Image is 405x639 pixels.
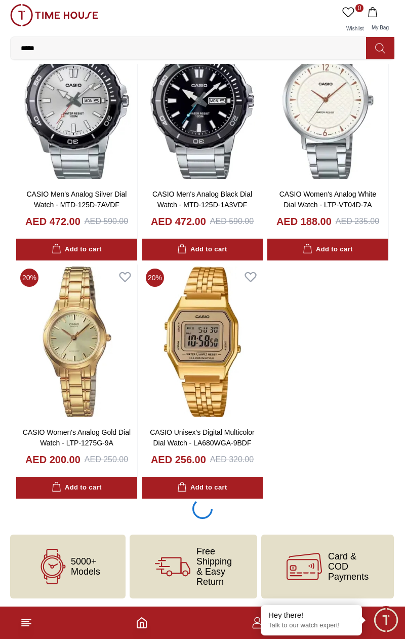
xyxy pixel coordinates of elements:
img: CASIO Men's Analog Black Dial Watch - MTD-125D-1A3VDF [142,26,263,181]
button: Add to cart [142,477,263,499]
h4: AED 200.00 [25,453,80,467]
div: AED 320.00 [210,454,254,466]
h4: AED 188.00 [276,214,332,229]
span: 5000+ Models [71,556,100,577]
span: Wishlist [342,26,368,31]
a: CASIO Women's Analog Gold Dial Watch - LTP-1275G-9A [23,428,131,447]
span: 0 [355,4,363,12]
div: Add to cart [177,482,227,494]
a: Home [136,617,148,629]
div: Hey there! [268,610,354,620]
img: CASIO Men's Analog Silver Dial Watch - MTD-125D-7AVDF [16,26,137,181]
span: 20 % [146,269,164,287]
div: AED 590.00 [210,215,254,228]
div: AED 590.00 [85,215,128,228]
span: Card & COD Payments [328,551,369,582]
span: 20 % [20,269,38,287]
h4: AED 472.00 [25,214,80,229]
img: ... [10,4,98,26]
button: Add to cart [16,239,137,260]
a: 0Wishlist [340,4,366,36]
h4: AED 256.00 [151,453,206,467]
span: Free Shipping & Easy Return [196,546,232,587]
img: CASIO Women's Analog Gold Dial Watch - LTP-1275G-9A [16,265,137,419]
h4: AED 472.00 [151,214,206,229]
a: CASIO Unisex's Digital Multicolor Dial Watch - LA680WGA-9BDF [150,428,255,447]
span: My Bag [368,25,393,30]
button: Add to cart [16,477,137,499]
img: CASIO Women's Analog White Dial Watch - LTP-VT04D-7A [267,26,388,181]
a: CASIO Women's Analog White Dial Watch - LTP-VT04D-7A [279,190,377,209]
a: CASIO Men's Analog Silver Dial Watch - MTD-125D-7AVDF [27,190,127,209]
div: Add to cart [177,244,227,255]
button: Add to cart [142,239,263,260]
a: CASIO Men's Analog Black Dial Watch - MTD-125D-1A3VDF [152,190,252,209]
div: AED 250.00 [85,454,128,466]
img: CASIO Unisex's Digital Multicolor Dial Watch - LA680WGA-9BDF [142,265,263,419]
button: Add to cart [267,239,388,260]
div: Add to cart [52,482,101,494]
p: Talk to our watch expert! [268,621,354,630]
div: Chat Widget [372,606,400,634]
div: AED 235.00 [336,215,379,228]
button: My Bag [366,4,395,36]
div: Add to cart [303,244,352,255]
div: Add to cart [52,244,101,255]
